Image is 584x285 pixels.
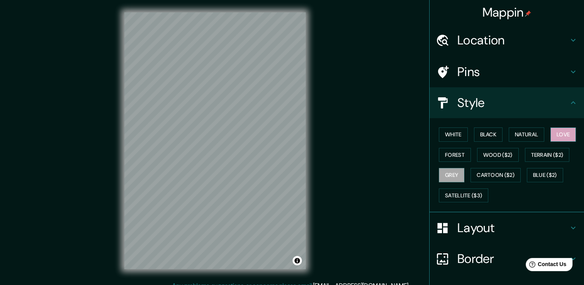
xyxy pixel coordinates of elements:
button: Natural [509,127,544,142]
div: Layout [430,212,584,243]
h4: Pins [457,64,569,80]
button: Toggle attribution [293,256,302,265]
button: Love [550,127,576,142]
img: pin-icon.png [525,10,531,17]
h4: Layout [457,220,569,236]
h4: Border [457,251,569,266]
h4: Mappin [482,5,532,20]
button: Forest [439,148,471,162]
h4: Style [457,95,569,110]
div: Border [430,243,584,274]
button: Terrain ($2) [525,148,570,162]
button: Cartoon ($2) [471,168,521,182]
div: Location [430,25,584,56]
button: Satellite ($3) [439,188,488,203]
button: Black [474,127,503,142]
div: Pins [430,56,584,87]
button: Wood ($2) [477,148,519,162]
h4: Location [457,32,569,48]
canvas: Map [124,12,306,269]
button: Blue ($2) [527,168,563,182]
button: White [439,127,468,142]
div: Style [430,87,584,118]
button: Grey [439,168,464,182]
iframe: Help widget launcher [515,255,576,277]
